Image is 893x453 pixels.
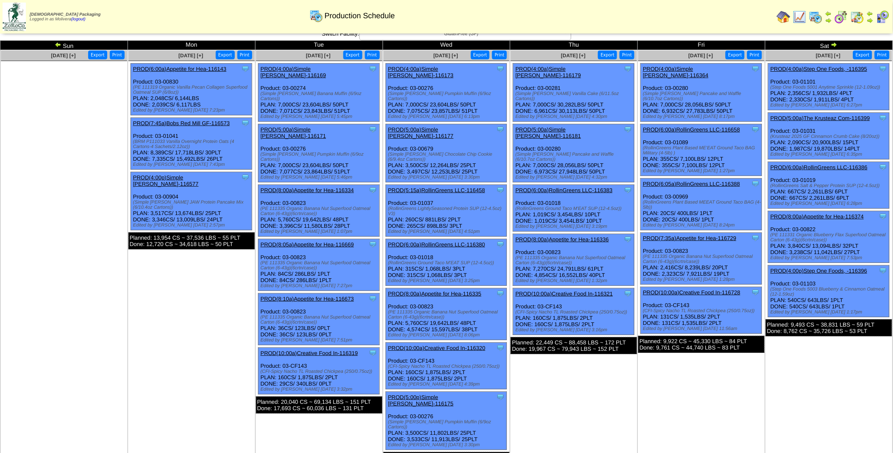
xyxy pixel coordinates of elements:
[511,337,637,354] div: Planned: 22,449 CS ~ 88,458 LBS ~ 172 PLT Done: 19,967 CS ~ 79,943 LBS ~ 152 PLT
[133,108,252,113] div: Edited by [PERSON_NAME] [DATE] 7:23pm
[388,278,507,283] div: Edited by [PERSON_NAME] [DATE] 3:25pm
[641,179,762,230] div: Product: 03-00969 PLAN: 20CS / 400LBS / 1PLT DONE: 20CS / 400LBS / 1PLT
[768,113,890,159] div: Product: 03-01031 PLAN: 2,090CS / 20,900LBS / 15PLT DONE: 1,987CS / 19,870LBS / 14PLT
[261,260,379,271] div: (PE 111335 Organic Banana Nut Superfood Oatmeal Carton (6-43g)(6crtn/case))
[879,64,887,73] img: Tooltip
[261,175,379,180] div: Edited by [PERSON_NAME] [DATE] 5:46pm
[793,10,807,24] img: line_graph.gif
[388,291,481,297] a: PROD(8:00a)Appetite for Hea-116335
[513,64,634,122] div: Product: 03-00281 PLAN: 7,000CS / 30,282LBS / 50PLT DONE: 6,961CS / 30,113LBS / 50PLT
[261,283,379,288] div: Edited by [PERSON_NAME] [DATE] 7:27pm
[241,64,250,73] img: Tooltip
[261,229,379,234] div: Edited by [PERSON_NAME] [DATE] 1:07pm
[258,239,379,291] div: Product: 03-00823 PLAN: 84CS / 286LBS / 1PLT DONE: 84CS / 286LBS / 1PLT
[388,241,485,248] a: PROD(6:00a)RollinGreens LLC-116380
[879,114,887,122] img: Tooltip
[643,277,762,282] div: Edited by [PERSON_NAME] [DATE] 1:28pm
[689,53,713,59] span: [DATE] [+]
[434,53,458,59] span: [DATE] [+]
[768,162,890,209] div: Product: 03-01019 PLAN: 667CS / 2,261LBS / 6PLT DONE: 667CS / 2,261LBS / 6PLT
[3,3,26,31] img: zoroco-logo-small.webp
[747,50,762,59] button: Print
[369,186,377,194] img: Tooltip
[515,278,634,283] div: Edited by [PERSON_NAME] [DATE] 1:32pm
[471,50,490,59] button: Export
[388,333,507,338] div: Edited by [PERSON_NAME] [DATE] 8:06pm
[643,254,762,264] div: (PE 111335 Organic Banana Nut Superfood Oatmeal Carton (6-43g)(6crtn/case))
[641,64,762,122] div: Product: 03-00280 PLAN: 7,000CS / 28,056LBS / 50PLT DONE: 6,932CS / 27,783LBS / 50PLT
[261,187,354,193] a: PROD(8:00a)Appetite for Hea-116334
[643,91,762,101] div: (Simple [PERSON_NAME] Pancake and Waffle (6/10.7oz Cartons))
[879,212,887,221] img: Tooltip
[369,294,377,303] img: Tooltip
[369,64,377,73] img: Tooltip
[258,348,379,394] div: Product: 03-CF143 PLAN: 160CS / 1,875LBS / 2PLT DONE: 29CS / 340LBS / 0PLT
[71,17,86,22] a: (logout)
[256,397,382,414] div: Planned: 20,040 CS ~ 69,134 LBS ~ 151 PLT Done: 17,693 CS ~ 60,036 LBS ~ 131 PLT
[258,64,379,122] div: Product: 03-00274 PLAN: 7,000CS / 23,604LBS / 50PLT DONE: 7,071CS / 23,843LBS / 51PLT
[388,152,507,162] div: (Simple [PERSON_NAME] Chocolate Chip Cookie (6/9.4oz Cartons))
[726,50,745,59] button: Export
[751,234,760,242] img: Tooltip
[388,310,507,320] div: (PE 111335 Organic Banana Nut Superfood Oatmeal Carton (6-43g)(6crtn/case))
[261,114,379,119] div: Edited by [PERSON_NAME] [DATE] 5:45pm
[343,50,362,59] button: Export
[643,145,762,156] div: (RollinGreens Plant Based ME’EAT Ground Taco BAG Military (4-5lb) )
[771,85,889,90] div: (Step One Foods 5001 Anytime Sprinkle (12-1.09oz))
[131,64,252,115] div: Product: 03-00830 PLAN: 2,048CS / 6,144LBS DONE: 2,039CS / 6,117LBS
[771,183,889,188] div: (RollinGreens Salt & Pepper Protein SUP (12-4.5oz))
[867,10,874,17] img: arrowleft.gif
[809,10,823,24] img: calendarprod.gif
[816,53,840,59] a: [DATE] [+]
[643,289,740,296] a: PROD(10:00a)Creative Food In-116728
[643,114,762,119] div: Edited by [PERSON_NAME] [DATE] 8:17pm
[388,364,507,369] div: (CFI-Spicy Nacho TL Roasted Chickpea (250/0.75oz))
[369,125,377,134] img: Tooltip
[30,12,100,17] span: [DEMOGRAPHIC_DATA] Packaging
[643,223,762,228] div: Edited by [PERSON_NAME] [DATE] 8:24pm
[178,53,203,59] span: [DATE] [+]
[369,349,377,357] img: Tooltip
[771,152,889,157] div: Edited by [PERSON_NAME] [DATE] 6:35pm
[624,125,632,134] img: Tooltip
[835,10,848,24] img: calendarblend.gif
[55,41,61,48] img: arrowleft.gif
[369,240,377,249] img: Tooltip
[624,64,632,73] img: Tooltip
[825,17,832,24] img: arrowright.gif
[241,173,250,182] img: Tooltip
[496,64,505,73] img: Tooltip
[261,369,379,374] div: (CFI-Spicy Nacho TL Roasted Chickpea (250/0.75oz))
[133,120,230,126] a: PROD(7:45a)Bobs Red Mill GF-116573
[133,200,252,210] div: (Simple [PERSON_NAME] JAW Protein Pancake Mix (6/10.4oz Cartons))
[386,124,507,182] div: Product: 03-00679 PLAN: 3,500CS / 12,264LBS / 25PLT DONE: 3,497CS / 12,253LBS / 25PLT
[492,50,507,59] button: Print
[388,114,507,119] div: Edited by [PERSON_NAME] [DATE] 6:13pm
[261,296,354,302] a: PROD(8:10a)Appetite for Hea-116673
[510,41,638,50] td: Thu
[867,17,874,24] img: arrowright.gif
[513,234,634,286] div: Product: 03-00823 PLAN: 7,270CS / 24,791LBS / 61PLT DONE: 4,854CS / 16,552LBS / 40PLT
[515,255,634,266] div: (PE 111335 Organic Banana Nut Superfood Oatmeal Carton (6-43g)(6crtn/case))
[513,185,634,232] div: Product: 03-01018 PLAN: 1,019CS / 3,454LBS / 10PLT DONE: 1,019CS / 3,454LBS / 10PLT
[258,124,379,182] div: Product: 03-00276 PLAN: 7,000CS / 23,604LBS / 50PLT DONE: 7,077CS / 23,864LBS / 51PLT
[638,41,765,50] td: Fri
[853,50,872,59] button: Export
[515,310,634,315] div: (CFI-Spicy Nacho TL Roasted Chickpea (250/0.75oz))
[515,114,634,119] div: Edited by [PERSON_NAME] [DATE] 4:30pm
[133,139,252,149] div: (BRM P111033 Vanilla Overnight Protein Oats (4 Cartons-4 Sachets/2.12oz))
[598,50,617,59] button: Export
[241,119,250,127] img: Tooltip
[306,53,331,59] a: [DATE] [+]
[133,223,252,228] div: Edited by [PERSON_NAME] [DATE] 2:57pm
[771,66,867,72] a: PROD(4:00a)Step One Foods, -116395
[133,66,226,72] a: PROD(6:00a)Appetite for Hea-116143
[388,394,454,407] a: PROD(5:00p)Simple [PERSON_NAME]-116175
[620,50,634,59] button: Print
[258,185,379,237] div: Product: 03-00823 PLAN: 5,760CS / 19,642LBS / 48PLT DONE: 3,396CS / 11,580LBS / 28PLT
[831,41,837,48] img: arrowright.gif
[751,179,760,188] img: Tooltip
[388,260,507,266] div: (RollinGreens Ground Taco M'EAT SUP (12-4.5oz))
[51,53,75,59] a: [DATE] [+]
[261,206,379,216] div: (PE 111335 Organic Banana Nut Superfood Oatmeal Carton (6-43g)(6crtn/case))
